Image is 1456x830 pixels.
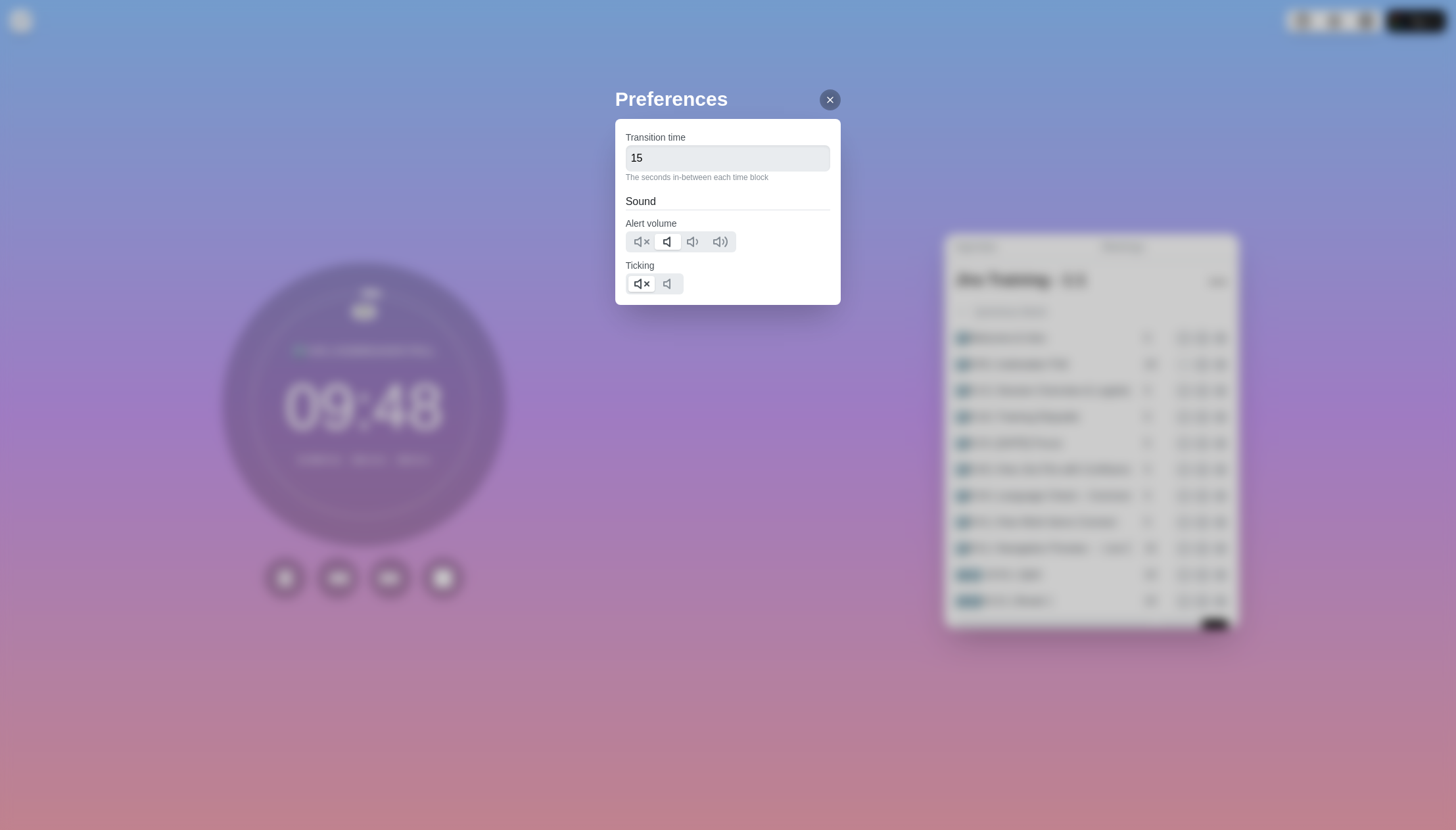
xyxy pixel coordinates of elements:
[626,172,831,183] p: The seconds in-between each time block
[626,132,686,143] label: Transition time
[626,260,655,271] label: Ticking
[626,194,831,210] h2: Sound
[626,218,677,229] label: Alert volume
[615,84,841,114] h2: Preferences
